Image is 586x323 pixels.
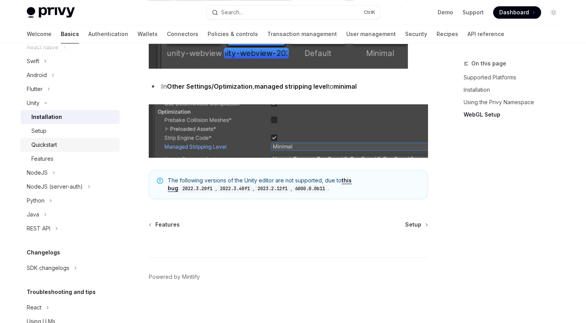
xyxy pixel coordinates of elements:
a: Powered by Mintlify [149,273,200,281]
span: Setup [405,221,421,229]
a: Connectors [167,25,198,43]
a: Wallets [137,25,158,43]
button: Toggle dark mode [547,6,560,19]
code: 2022.3.20f1 [179,185,215,192]
a: Quickstart [21,138,120,152]
svg: Note [157,177,163,184]
a: Basics [61,25,79,43]
img: webview-stripping-settings [149,104,428,158]
div: React [27,303,41,312]
a: Installation [464,84,566,96]
a: Setup [405,221,427,229]
div: SDK changelogs [27,263,69,273]
img: light logo [27,7,75,18]
a: Supported Platforms [464,71,566,84]
a: Dashboard [493,6,541,19]
strong: Other Settings/Optimization [167,82,253,90]
a: Authentication [88,25,128,43]
h5: Changelogs [27,248,60,257]
a: Installation [21,110,120,124]
a: API reference [467,25,504,43]
div: Java [27,210,39,219]
a: Using the Privy Namespace [464,96,566,108]
div: Quickstart [31,140,57,149]
button: Search...CtrlK [206,5,380,19]
a: Recipes [436,25,458,43]
div: Features [31,154,53,163]
a: Features [150,221,180,229]
a: Support [462,9,484,16]
strong: minimal [333,82,357,90]
div: Installation [31,112,62,122]
div: NodeJS [27,168,48,177]
a: Welcome [27,25,52,43]
a: Transaction management [267,25,337,43]
div: Android [27,70,47,80]
div: Flutter [27,84,43,94]
span: On this page [471,59,506,68]
div: Setup [31,126,46,136]
div: REST API [27,224,50,233]
a: Policies & controls [208,25,258,43]
code: 6000.0.0b11 [292,185,328,192]
code: 2023.2.12f1 [254,185,290,192]
span: Features [155,221,180,229]
code: 2022.3.40f1 [217,185,253,192]
a: User management [346,25,396,43]
h5: Troubleshooting and tips [27,287,96,297]
div: Unity [27,98,40,108]
a: this bug [168,177,352,192]
span: The following versions of the Unity editor are not supported, due to : , , , . [168,177,420,192]
a: Setup [21,124,120,138]
strong: managed stripping level [254,82,328,90]
span: Dashboard [499,9,529,16]
a: Features [21,152,120,166]
div: Search... [221,8,243,17]
a: Demo [438,9,453,16]
div: NodeJS (server-auth) [27,182,83,191]
div: Python [27,196,45,205]
div: Swift [27,57,39,66]
li: In , to [149,81,428,92]
a: Security [405,25,427,43]
a: WebGL Setup [464,108,566,121]
span: Ctrl K [364,9,375,15]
